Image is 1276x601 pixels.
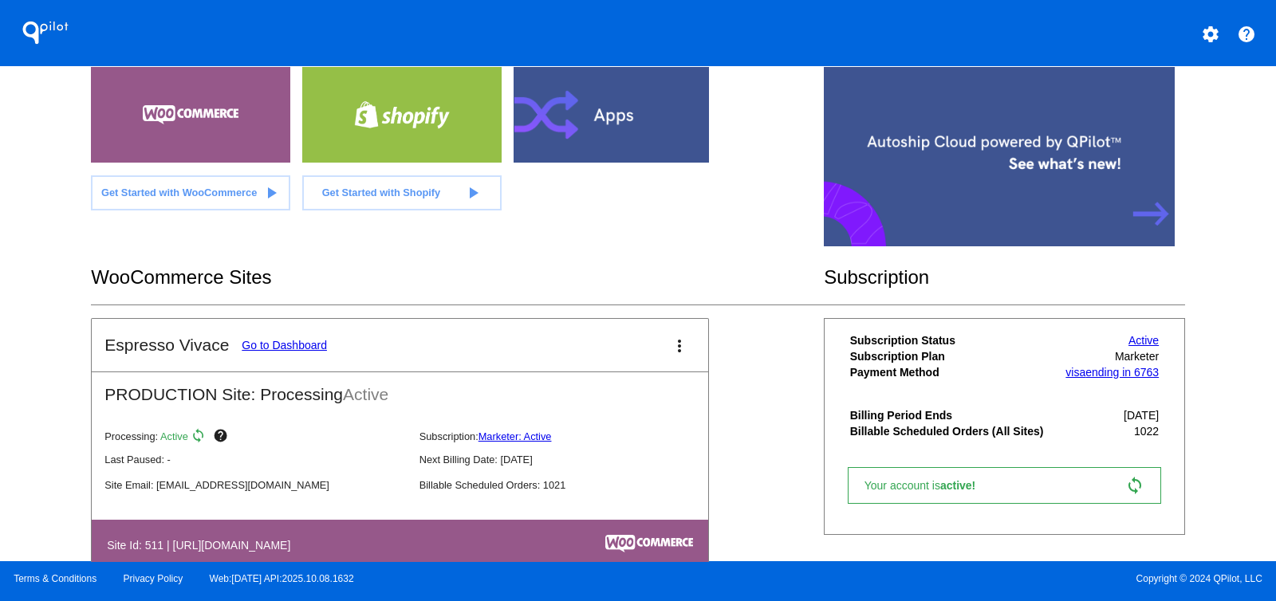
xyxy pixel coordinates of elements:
[864,479,992,492] span: Your account is
[940,479,983,492] span: active!
[463,183,482,202] mat-icon: play_arrow
[824,266,1185,289] h2: Subscription
[1128,334,1159,347] a: Active
[419,454,721,465] p: Next Billing Date: [DATE]
[419,479,721,491] p: Billable Scheduled Orders: 1021
[104,454,406,465] p: Last Paused: -
[670,336,689,355] mat-icon: more_vert
[124,573,183,584] a: Privacy Policy
[849,424,1057,438] th: Billable Scheduled Orders (All Sites)
[849,408,1057,422] th: Billing Period Ends
[14,17,77,49] h1: QPilot
[1134,425,1159,438] span: 1022
[1124,409,1159,422] span: [DATE]
[1065,366,1085,379] span: visa
[210,573,354,584] a: Web:[DATE] API:2025.10.08.1632
[302,175,502,210] a: Get Started with Shopify
[14,573,96,584] a: Terms & Conditions
[1237,25,1256,44] mat-icon: help
[91,175,290,210] a: Get Started with WooCommerce
[605,535,693,552] img: c53aa0e5-ae75-48aa-9bee-956650975ee5
[104,428,406,447] p: Processing:
[1065,366,1159,379] a: visaending in 6763
[652,573,1262,584] span: Copyright © 2024 QPilot, LLC
[1125,476,1144,495] mat-icon: sync
[478,430,552,442] a: Marketer: Active
[91,266,824,289] h2: WooCommerce Sites
[343,385,388,403] span: Active
[849,349,1057,363] th: Subscription Plan
[849,365,1057,379] th: Payment Method
[419,430,721,442] p: Subscription:
[242,339,327,352] a: Go to Dashboard
[104,479,406,491] p: Site Email: [EMAIL_ADDRESS][DOMAIN_NAME]
[191,428,210,447] mat-icon: sync
[107,539,298,552] h4: Site Id: 511 | [URL][DOMAIN_NAME]
[104,336,229,355] h2: Espresso Vivace
[160,430,188,442] span: Active
[92,372,708,404] h2: PRODUCTION Site: Processing
[322,187,441,198] span: Get Started with Shopify
[262,183,281,202] mat-icon: play_arrow
[213,428,232,447] mat-icon: help
[848,467,1161,504] a: Your account isactive! sync
[101,187,257,198] span: Get Started with WooCommerce
[849,333,1057,348] th: Subscription Status
[1201,25,1220,44] mat-icon: settings
[1115,350,1159,363] span: Marketer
